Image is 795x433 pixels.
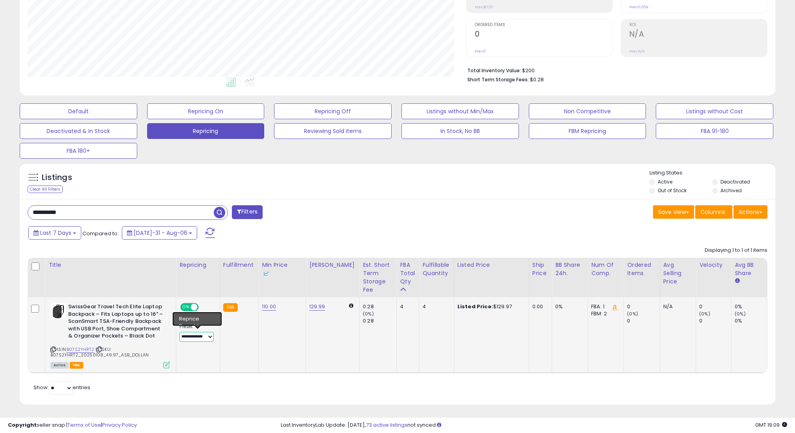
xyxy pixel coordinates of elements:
[663,261,693,286] div: Avg Selling Price
[663,303,690,310] div: N/A
[82,230,119,237] span: Compared to:
[134,229,187,237] span: [DATE]-31 - Aug-06
[475,5,493,9] small: Prev: $0.00
[658,178,672,185] label: Active
[475,23,612,27] span: Ordered Items
[591,310,618,317] div: FBM: 2
[555,303,582,310] div: 0%
[475,49,486,54] small: Prev: 0
[400,261,416,286] div: FBA Total Qty
[223,303,238,312] small: FBA
[262,270,270,277] img: InventoryLab Logo
[42,172,72,183] h5: Listings
[70,362,83,369] span: FBA
[274,123,392,139] button: Reviewing Sold Items
[179,315,210,322] div: Win BuyBox *
[20,103,137,119] button: Default
[198,304,210,311] span: OFF
[627,303,659,310] div: 0
[627,311,638,317] small: (0%)
[627,317,659,324] div: 0
[649,169,775,177] p: Listing States:
[181,304,191,311] span: ON
[733,205,767,219] button: Actions
[457,303,523,310] div: $129.97
[591,261,620,277] div: Num of Comp.
[363,303,396,310] div: 0.28
[50,303,170,367] div: ASIN:
[401,103,519,119] button: Listings without Min/Max
[366,421,407,429] a: 73 active listings
[629,49,645,54] small: Prev: N/A
[50,346,149,358] span: | SKU: B07S2YHRT2_20250108_49.97_ASB_DOLLAN
[735,317,767,324] div: 0%
[475,30,612,40] h2: 0
[34,384,90,391] span: Show: entries
[281,422,787,429] div: Last InventoryLab Update: [DATE], not synced.
[49,261,173,269] div: Title
[102,421,137,429] a: Privacy Policy
[262,261,302,277] div: Min Price
[627,261,656,277] div: Ordered Items
[309,261,356,269] div: [PERSON_NAME]
[40,229,71,237] span: Last 7 Days
[401,123,519,139] button: In Stock, No BB
[67,346,94,353] a: B07S2YHRT2
[695,205,732,219] button: Columns
[8,421,37,429] strong: Copyright
[467,65,761,75] li: $200
[735,303,767,310] div: 0%
[529,123,646,139] button: FBM Repricing
[400,303,413,310] div: 4
[223,261,255,269] div: Fulfillment
[591,303,618,310] div: FBA: 1
[629,5,648,9] small: Prev: 0.00%
[68,303,164,342] b: SwissGear Travel Tech Elite Laptop Backpack – Fits Laptops up to 16” – ScanSmart TSA-Friendly Bac...
[735,277,739,285] small: Avg BB Share.
[720,187,742,194] label: Archived
[532,261,549,277] div: Ship Price
[457,261,526,269] div: Listed Price
[629,23,767,27] span: ROI
[656,103,773,119] button: Listings without Cost
[699,317,731,324] div: 0
[457,303,493,310] b: Listed Price:
[363,311,374,317] small: (0%)
[363,261,393,294] div: Est. Short Term Storage Fee
[20,123,137,139] button: Deactivated & In Stock
[20,143,137,159] button: FBA 180+
[529,103,646,119] button: Non Competitive
[555,261,584,277] div: BB Share 24h.
[8,422,137,429] div: seller snap | |
[467,67,521,74] b: Total Inventory Value:
[67,421,101,429] a: Terms of Use
[147,103,265,119] button: Repricing On
[699,303,731,310] div: 0
[658,187,687,194] label: Out of Stock
[147,123,265,139] button: Repricing
[309,303,325,311] a: 129.99
[699,311,710,317] small: (0%)
[629,30,767,40] h2: N/A
[262,269,302,277] div: Some or all of the values in this column are provided from Inventory Lab.
[50,303,66,319] img: 41sYzMtAAOL._SL40_.jpg
[735,311,746,317] small: (0%)
[262,303,276,311] a: 110.00
[705,247,767,254] div: Displaying 1 to 1 of 1 items
[532,303,546,310] div: 0.00
[700,208,725,216] span: Columns
[735,261,764,277] div: Avg BB Share
[28,186,63,193] div: Clear All Filters
[467,76,529,83] b: Short Term Storage Fees:
[363,317,396,324] div: 0.28
[422,303,448,310] div: 4
[50,362,69,369] span: All listings currently available for purchase on Amazon
[699,261,728,269] div: Velocity
[179,261,216,269] div: Repricing
[755,421,787,429] span: 2025-08-14 19:09 GMT
[422,261,451,277] div: Fulfillable Quantity
[530,76,544,83] span: $0.28
[656,123,773,139] button: FBA 91-180
[274,103,392,119] button: Repricing Off
[653,205,694,219] button: Save View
